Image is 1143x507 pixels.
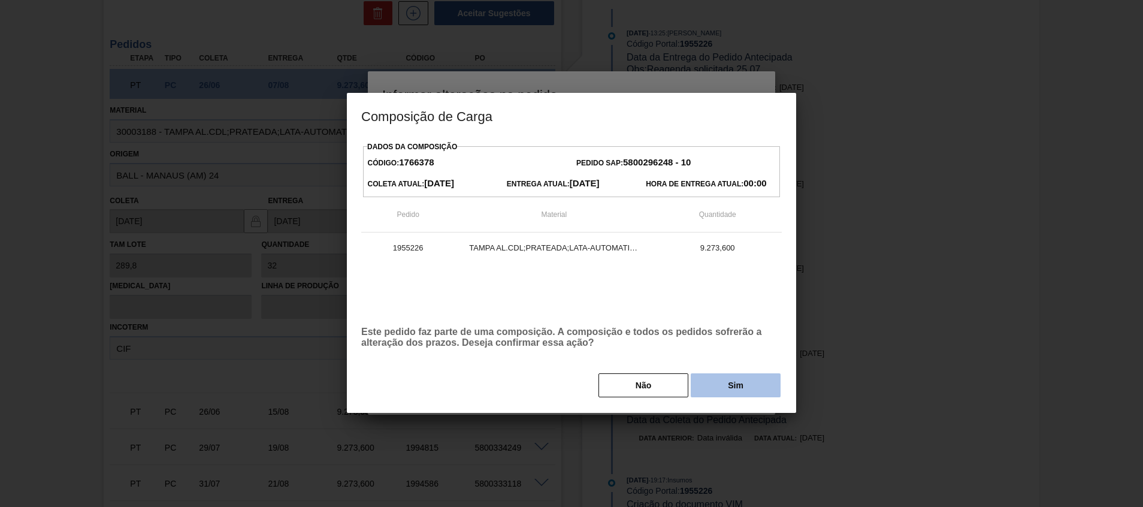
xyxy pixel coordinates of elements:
span: Código: [368,159,434,167]
strong: 1766378 [399,157,434,167]
span: Coleta Atual: [368,180,454,188]
span: Pedido SAP: [576,159,691,167]
strong: [DATE] [570,178,600,188]
span: Entrega Atual: [507,180,600,188]
td: TAMPA AL.CDL;PRATEADA;LATA-AUTOMATICA; [455,233,653,262]
td: 1955226 [361,233,455,262]
strong: [DATE] [424,178,454,188]
span: Material [542,210,567,219]
span: Quantidade [699,210,736,219]
h3: Composição de Carga [347,93,796,138]
span: Hora de Entrega Atual: [646,180,766,188]
span: Pedido [397,210,419,219]
strong: 5800296248 - 10 [623,157,691,167]
label: Dados da Composição [367,143,457,151]
strong: 00:00 [743,178,766,188]
p: Este pedido faz parte de uma composição. A composição e todos os pedidos sofrerão a alteração dos... [361,327,782,348]
button: Não [598,373,688,397]
td: 9.273,600 [653,233,782,262]
button: Sim [691,373,781,397]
